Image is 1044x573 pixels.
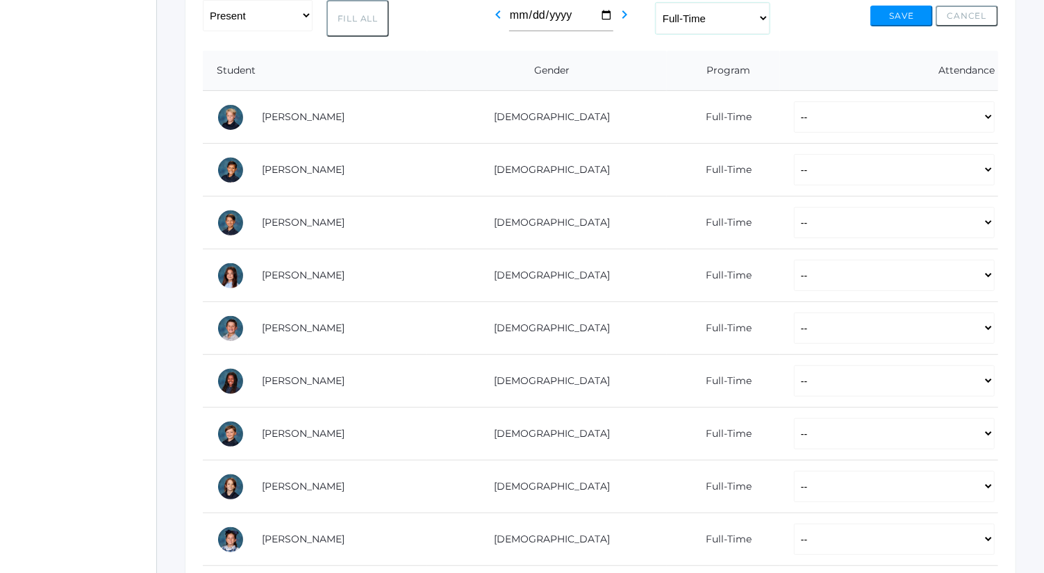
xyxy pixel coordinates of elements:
[667,460,780,513] td: Full-Time
[262,374,345,387] a: [PERSON_NAME]
[667,408,780,460] td: Full-Time
[667,91,780,144] td: Full-Time
[217,156,245,184] div: Gunnar Carey
[427,302,666,355] td: [DEMOGRAPHIC_DATA]
[427,408,666,460] td: [DEMOGRAPHIC_DATA]
[667,513,780,566] td: Full-Time
[217,103,245,131] div: Elliot Burke
[262,427,345,440] a: [PERSON_NAME]
[262,163,345,176] a: [PERSON_NAME]
[870,6,933,26] button: Save
[217,315,245,342] div: Levi Herrera
[427,249,666,302] td: [DEMOGRAPHIC_DATA]
[262,110,345,123] a: [PERSON_NAME]
[217,209,245,237] div: Levi Dailey-Langin
[217,526,245,554] div: Annabelle Yepiskoposyan
[667,249,780,302] td: Full-Time
[490,13,506,26] a: chevron_left
[262,533,345,545] a: [PERSON_NAME]
[262,322,345,334] a: [PERSON_NAME]
[217,262,245,290] div: Kadyn Ehrlich
[427,355,666,408] td: [DEMOGRAPHIC_DATA]
[616,13,633,26] a: chevron_right
[262,269,345,281] a: [PERSON_NAME]
[217,420,245,448] div: Asher Pedersen
[427,460,666,513] td: [DEMOGRAPHIC_DATA]
[616,6,633,23] i: chevron_right
[936,6,998,26] button: Cancel
[667,355,780,408] td: Full-Time
[262,216,345,229] a: [PERSON_NAME]
[780,51,998,91] th: Attendance
[262,480,345,492] a: [PERSON_NAME]
[217,367,245,395] div: Norah Hosking
[667,51,780,91] th: Program
[203,51,427,91] th: Student
[427,144,666,197] td: [DEMOGRAPHIC_DATA]
[427,197,666,249] td: [DEMOGRAPHIC_DATA]
[667,302,780,355] td: Full-Time
[427,513,666,566] td: [DEMOGRAPHIC_DATA]
[427,51,666,91] th: Gender
[667,144,780,197] td: Full-Time
[217,473,245,501] div: Nathaniel Torok
[427,91,666,144] td: [DEMOGRAPHIC_DATA]
[667,197,780,249] td: Full-Time
[490,6,506,23] i: chevron_left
